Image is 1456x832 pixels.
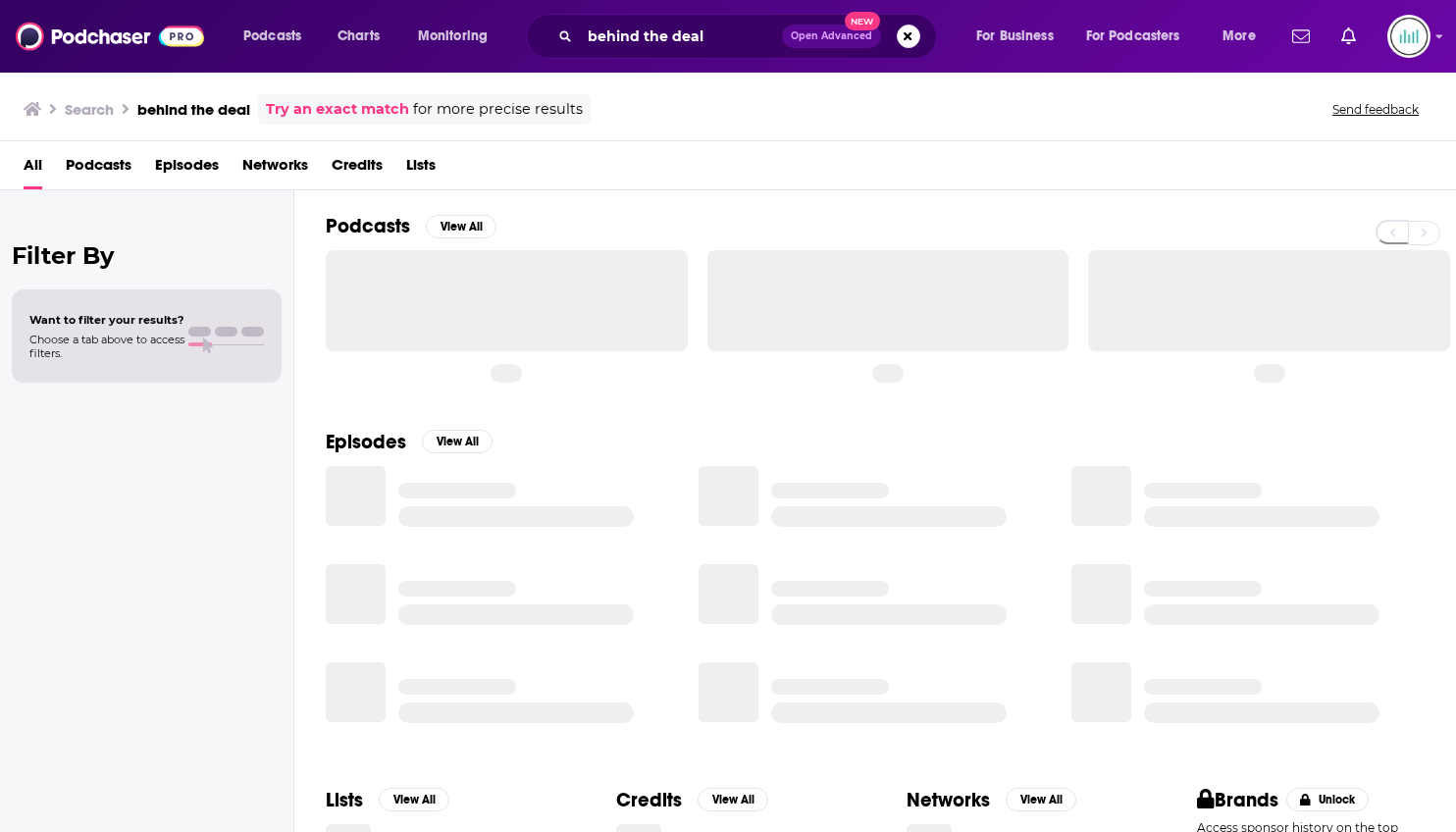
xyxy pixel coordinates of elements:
button: View All [379,788,449,811]
h2: Brands [1197,788,1278,812]
a: CreditsView All [616,788,768,812]
h2: Credits [616,788,682,812]
a: NetworksView All [907,788,1076,812]
button: Send feedback [1326,101,1425,118]
h3: Search [65,100,114,119]
button: open menu [1209,21,1280,52]
button: Unlock [1286,788,1370,811]
button: Show profile menu [1387,15,1430,58]
button: open menu [404,21,513,52]
h3: behind the deal [137,100,250,119]
div: Search podcasts, credits, & more... [545,14,956,59]
span: Choose a tab above to access filters. [29,333,184,360]
span: Podcasts [243,23,301,50]
h2: Lists [326,788,363,812]
button: View All [1006,788,1076,811]
a: Show notifications dropdown [1284,20,1318,53]
a: Charts [325,21,391,52]
a: Try an exact match [266,98,409,121]
a: Show notifications dropdown [1333,20,1364,53]
span: Open Advanced [791,31,872,41]
span: Logged in as podglomerate [1387,15,1430,58]
a: Lists [406,149,436,189]
span: Monitoring [418,23,488,50]
h2: Filter By [12,241,282,270]
span: More [1222,23,1256,50]
button: open menu [962,21,1078,52]
span: for more precise results [413,98,583,121]
a: Podcasts [66,149,131,189]
a: Credits [332,149,383,189]
img: User Profile [1387,15,1430,58]
img: Podchaser - Follow, Share and Rate Podcasts [16,18,204,55]
input: Search podcasts, credits, & more... [580,21,782,52]
span: For Business [976,23,1054,50]
a: All [24,149,42,189]
span: Want to filter your results? [29,313,184,327]
button: Open AdvancedNew [782,25,881,48]
button: open menu [1073,21,1209,52]
a: Networks [242,149,308,189]
a: PodcastsView All [326,214,496,238]
a: Episodes [155,149,219,189]
span: For Podcasters [1086,23,1180,50]
button: View All [698,788,768,811]
button: open menu [230,21,327,52]
a: ListsView All [326,788,449,812]
h2: Networks [907,788,990,812]
button: View All [426,215,496,238]
h2: Podcasts [326,214,410,238]
span: New [845,12,880,30]
span: Charts [338,23,380,50]
h2: Episodes [326,430,406,454]
button: View All [422,430,493,453]
a: EpisodesView All [326,430,493,454]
